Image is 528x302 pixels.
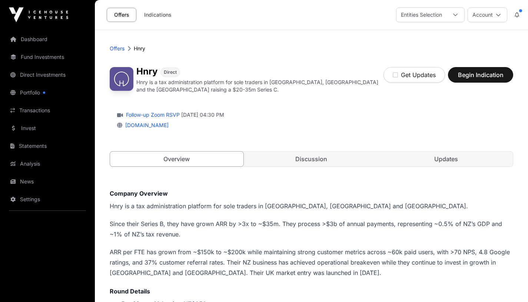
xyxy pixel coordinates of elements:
[9,7,68,22] img: Icehouse Ventures Logo
[164,69,177,75] span: Direct
[110,247,513,278] p: ARR per FTE has grown from ~$150k to ~$200k while maintaining strong customer metrics across ~60k...
[110,201,513,211] p: Hnry is a tax administration platform for sole traders in [GEOGRAPHIC_DATA], [GEOGRAPHIC_DATA] an...
[468,7,507,22] button: Account
[136,67,157,77] h1: Hnry
[457,70,504,79] span: Begin Indication
[110,151,244,167] a: Overview
[110,219,513,239] p: Since their Series B, they have grown ARR by >3x to ~$35m. They process >$3b of annual payments, ...
[136,79,383,93] p: Hnry is a tax administration platform for sole traders in [GEOGRAPHIC_DATA], [GEOGRAPHIC_DATA] an...
[448,67,513,83] button: Begin Indication
[110,190,168,197] strong: Company Overview
[6,173,89,190] a: News
[6,191,89,208] a: Settings
[6,138,89,154] a: Statements
[110,152,513,166] nav: Tabs
[6,49,89,65] a: Fund Investments
[110,288,150,295] strong: Round Details
[6,31,89,47] a: Dashboard
[110,45,124,52] a: Offers
[6,156,89,172] a: Analysis
[245,152,378,166] a: Discussion
[107,8,136,22] a: Offers
[122,122,169,128] a: [DOMAIN_NAME]
[6,67,89,83] a: Direct Investments
[383,67,445,83] button: Get Updates
[6,102,89,119] a: Transactions
[6,84,89,101] a: Portfolio
[379,152,513,166] a: Updates
[396,8,446,22] div: Entities Selection
[134,45,145,52] p: Hnry
[110,67,133,91] img: Hnry
[181,111,224,119] span: [DATE] 04:30 PM
[448,74,513,82] a: Begin Indication
[139,8,176,22] a: Indications
[6,120,89,136] a: Invest
[124,111,180,119] a: Follow-up Zoom RSVP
